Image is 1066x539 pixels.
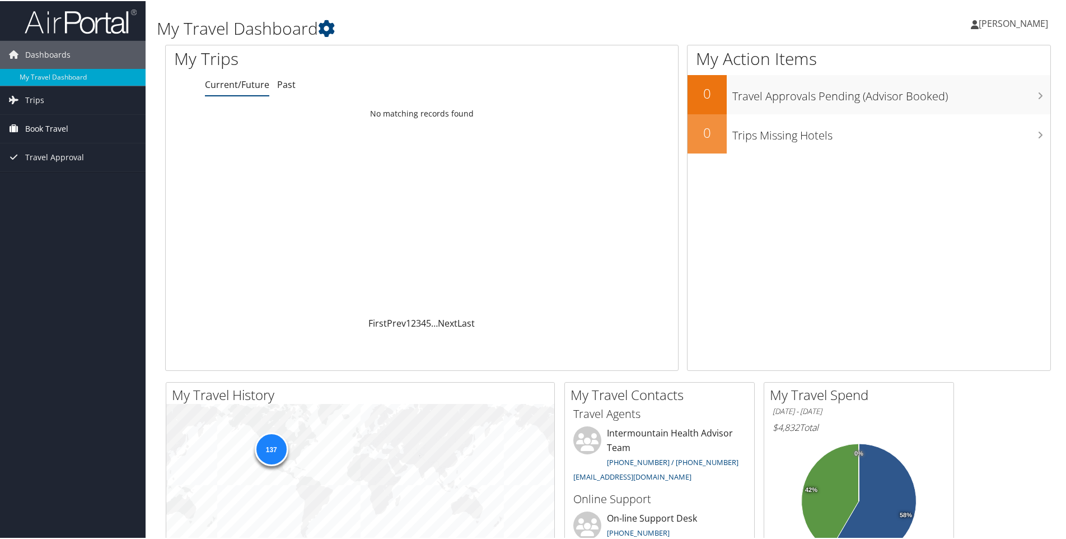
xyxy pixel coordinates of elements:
a: [PERSON_NAME] [971,6,1059,39]
div: 137 [254,431,288,465]
td: No matching records found [166,103,678,123]
a: 5 [426,316,431,328]
a: First [368,316,387,328]
a: 2 [411,316,416,328]
a: 4 [421,316,426,328]
li: Intermountain Health Advisor Team [568,425,751,485]
h2: My Travel Contacts [571,384,754,403]
a: Prev [387,316,406,328]
a: 3 [416,316,421,328]
span: Travel Approval [25,142,84,170]
span: Dashboards [25,40,71,68]
h2: 0 [688,83,727,102]
h2: My Travel History [172,384,554,403]
h1: My Action Items [688,46,1050,69]
a: 0Travel Approvals Pending (Advisor Booked) [688,74,1050,113]
a: [EMAIL_ADDRESS][DOMAIN_NAME] [573,471,691,481]
h2: My Travel Spend [770,384,953,403]
img: airportal-logo.png [25,7,137,34]
h3: Travel Agents [573,405,746,421]
a: Next [438,316,457,328]
span: Trips [25,85,44,113]
h6: Total [773,420,945,433]
h3: Trips Missing Hotels [732,121,1050,142]
a: Last [457,316,475,328]
a: [PHONE_NUMBER] [607,527,670,537]
h3: Online Support [573,490,746,506]
a: 0Trips Missing Hotels [688,113,1050,152]
h3: Travel Approvals Pending (Advisor Booked) [732,82,1050,103]
span: Book Travel [25,114,68,142]
h6: [DATE] - [DATE] [773,405,945,416]
tspan: 58% [900,511,912,518]
span: … [431,316,438,328]
a: Past [277,77,296,90]
h2: 0 [688,122,727,141]
a: Current/Future [205,77,269,90]
a: 1 [406,316,411,328]
a: [PHONE_NUMBER] / [PHONE_NUMBER] [607,456,738,466]
span: $4,832 [773,420,799,433]
tspan: 42% [805,486,817,492]
h1: My Travel Dashboard [157,16,759,39]
h1: My Trips [174,46,456,69]
tspan: 0% [854,449,863,456]
span: [PERSON_NAME] [979,16,1048,29]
